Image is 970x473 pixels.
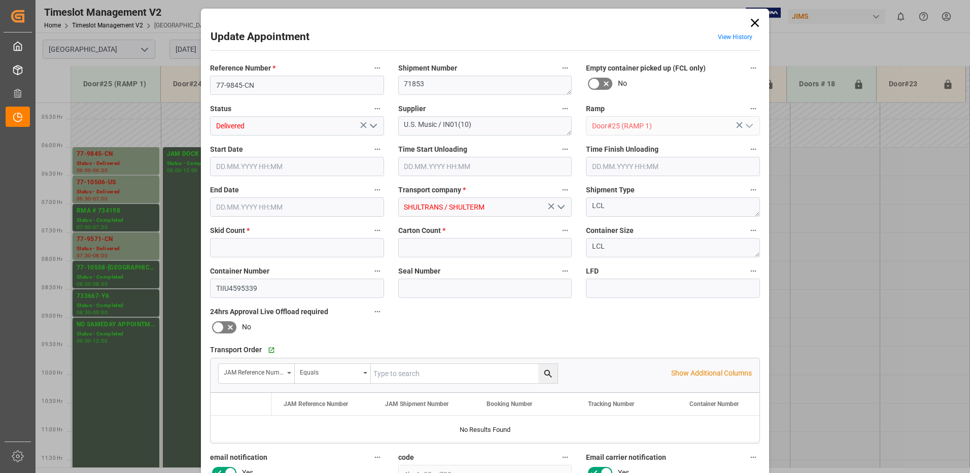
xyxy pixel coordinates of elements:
textarea: LCL [586,197,760,217]
input: DD.MM.YYYY HH:MM [398,157,572,176]
div: Equals [300,365,360,377]
button: End Date [371,183,384,196]
span: Status [210,104,231,114]
h2: Update Appointment [211,29,309,45]
span: Transport company [398,185,466,195]
button: Seal Number [559,264,572,278]
span: JAM Shipment Number [385,400,448,408]
textarea: U.S. Music / IN01(10) [398,116,572,136]
button: Shipment Number [559,61,572,75]
button: search button [538,364,558,383]
span: Container Size [586,225,634,236]
textarea: LCL [586,238,760,257]
span: Empty container picked up (FCL only) [586,63,706,74]
input: DD.MM.YYYY HH:MM [210,157,384,176]
button: Carton Count * [559,224,572,237]
div: JAM Reference Number [224,365,284,377]
button: Supplier [559,102,572,115]
span: Email carrier notification [586,452,666,463]
input: Type to search/select [586,116,760,136]
span: email notification [210,452,267,463]
input: DD.MM.YYYY HH:MM [210,197,384,217]
span: Time Finish Unloading [586,144,659,155]
span: Seal Number [398,266,440,277]
button: Status [371,102,384,115]
button: open menu [295,364,371,383]
button: 24hrs Approval Live Offload required [371,305,384,318]
button: Transport company * [559,183,572,196]
span: Tracking Number [588,400,634,408]
button: email notification [371,451,384,464]
span: LFD [586,266,599,277]
textarea: 71853 [398,76,572,95]
button: Container Size [747,224,760,237]
span: End Date [210,185,239,195]
button: Time Start Unloading [559,143,572,156]
button: open menu [741,118,756,134]
span: Container Number [689,400,739,408]
span: Ramp [586,104,605,114]
span: Supplier [398,104,426,114]
span: Start Date [210,144,243,155]
span: Time Start Unloading [398,144,467,155]
button: open menu [219,364,295,383]
span: JAM Reference Number [284,400,348,408]
span: code [398,452,414,463]
span: 24hrs Approval Live Offload required [210,307,328,317]
span: No [242,322,251,332]
span: Booking Number [487,400,532,408]
span: Skid Count [210,225,250,236]
button: open menu [553,199,568,215]
span: Transport Order [210,345,262,355]
button: Ramp [747,102,760,115]
button: Skid Count * [371,224,384,237]
button: Shipment Type [747,183,760,196]
button: Container Number [371,264,384,278]
span: No [618,78,627,89]
input: DD.MM.YYYY HH:MM [586,157,760,176]
button: Email carrier notification [747,451,760,464]
button: Start Date [371,143,384,156]
a: View History [718,33,752,41]
button: Time Finish Unloading [747,143,760,156]
span: Shipment Type [586,185,635,195]
input: Type to search/select [210,116,384,136]
button: Reference Number * [371,61,384,75]
span: Carton Count [398,225,445,236]
span: Shipment Number [398,63,457,74]
button: Empty container picked up (FCL only) [747,61,760,75]
p: Show Additional Columns [671,368,752,379]
span: Container Number [210,266,269,277]
span: Reference Number [210,63,275,74]
button: LFD [747,264,760,278]
button: code [559,451,572,464]
button: open menu [365,118,380,134]
input: Type to search [371,364,558,383]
